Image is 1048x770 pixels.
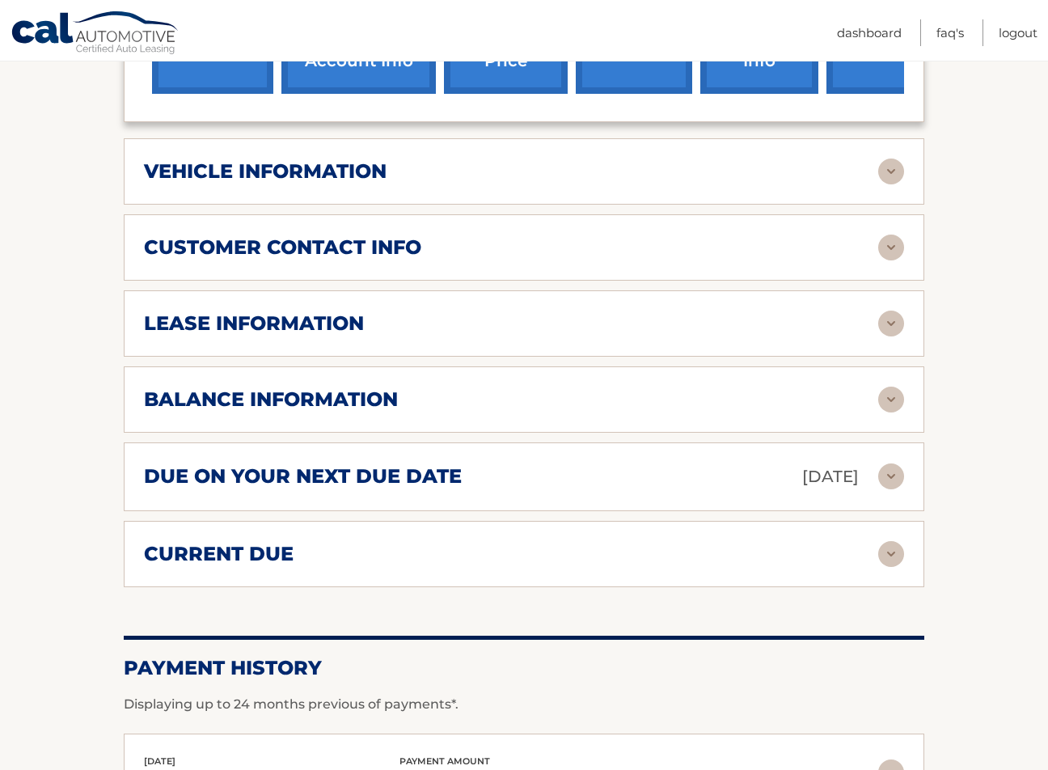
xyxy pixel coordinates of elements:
[802,463,859,491] p: [DATE]
[124,695,924,714] p: Displaying up to 24 months previous of payments*.
[837,19,902,46] a: Dashboard
[144,311,364,336] h2: lease information
[878,159,904,184] img: accordion-rest.svg
[144,159,387,184] h2: vehicle information
[144,542,294,566] h2: current due
[124,656,924,680] h2: Payment History
[11,11,180,57] a: Cal Automotive
[878,463,904,489] img: accordion-rest.svg
[878,541,904,567] img: accordion-rest.svg
[144,464,462,489] h2: due on your next due date
[144,235,421,260] h2: customer contact info
[878,387,904,412] img: accordion-rest.svg
[144,387,398,412] h2: balance information
[144,755,175,767] span: [DATE]
[399,755,490,767] span: payment amount
[878,311,904,336] img: accordion-rest.svg
[878,235,904,260] img: accordion-rest.svg
[999,19,1037,46] a: Logout
[936,19,964,46] a: FAQ's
